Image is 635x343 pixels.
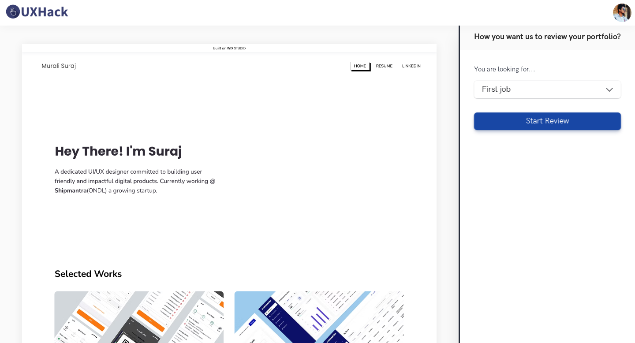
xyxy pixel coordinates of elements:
[474,112,621,130] button: Start Review
[474,32,621,42] h4: How you want us to review your portfolio?
[4,4,70,19] img: UXHack
[613,4,631,22] img: Your profile pic
[474,65,535,75] p: You are looking for...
